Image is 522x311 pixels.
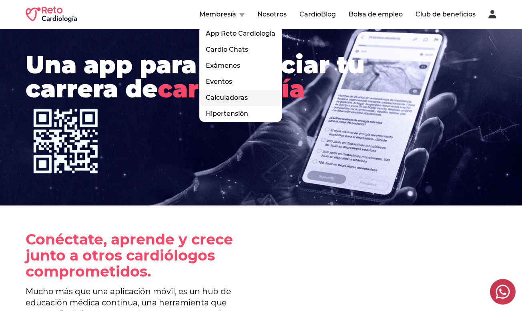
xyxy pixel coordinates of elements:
[158,74,305,103] span: cardiología
[199,42,282,58] a: Cardio Chats
[299,10,336,19] button: CardioBlog
[199,90,282,106] a: Calculadoras
[416,10,476,19] button: Club de beneficios
[26,231,255,279] h1: Conéctate, aprende y crece junto a otros cardiólogos comprometidos.
[199,74,282,90] a: Eventos
[26,6,77,22] img: RETO Cardio Logo
[257,10,287,19] button: Nosotros
[26,53,436,101] h1: Una app para potenciar tu carrera de
[199,26,282,42] a: App Reto Cardiología
[199,10,245,19] button: Membresía
[199,106,282,122] a: Hipertensión
[26,101,106,181] img: Heart
[199,58,282,74] div: Exámenes
[349,10,403,19] button: Bolsa de empleo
